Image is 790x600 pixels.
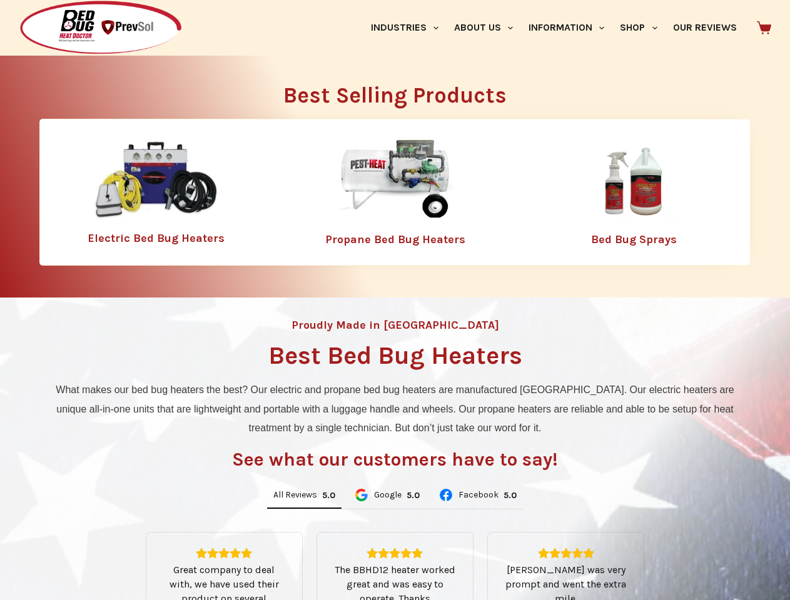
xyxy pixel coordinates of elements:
[232,450,558,469] h3: See what our customers have to say!
[10,5,48,42] button: Open LiveChat chat widget
[591,232,677,246] a: Bed Bug Sprays
[322,490,335,501] div: 5.0
[503,547,629,559] div: Rating: 5.0 out of 5
[325,232,465,246] a: Propane Bed Bug Heaters
[39,84,751,106] h2: Best Selling Products
[268,343,522,368] h1: Best Bed Bug Heaters
[504,490,517,501] div: Rating: 5.0 out of 5
[407,490,420,501] div: Rating: 5.0 out of 5
[458,491,499,499] span: Facebook
[374,491,402,499] span: Google
[504,490,517,501] div: 5.0
[88,231,225,245] a: Electric Bed Bug Heaters
[273,491,317,499] span: All Reviews
[46,381,744,437] p: What makes our bed bug heaters the best? Our electric and propane bed bug heaters are manufacture...
[322,490,335,501] div: Rating: 5.0 out of 5
[332,547,458,559] div: Rating: 5.0 out of 5
[407,490,420,501] div: 5.0
[291,319,499,331] h4: Proudly Made in [GEOGRAPHIC_DATA]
